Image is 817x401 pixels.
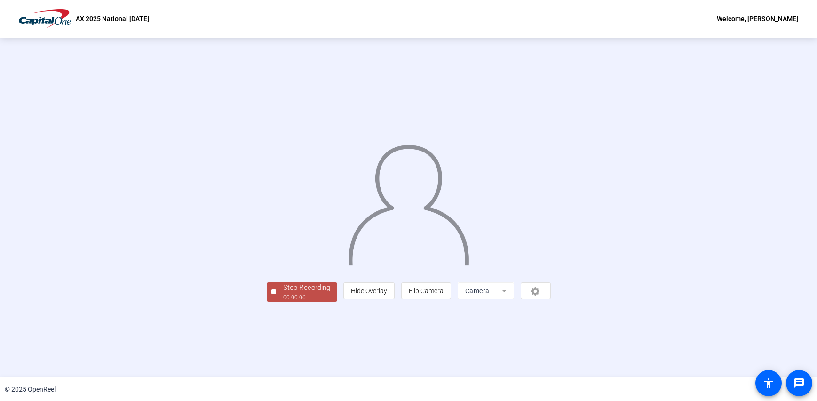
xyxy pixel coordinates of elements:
mat-icon: accessibility [763,377,774,389]
img: overlay [347,137,470,265]
div: Stop Recording [283,282,330,293]
mat-icon: message [793,377,805,389]
button: Stop Recording00:00:06 [267,282,337,302]
span: Hide Overlay [351,287,387,295]
button: Hide Overlay [343,282,395,299]
div: Welcome, [PERSON_NAME] [717,13,798,24]
div: 00:00:06 [283,293,330,302]
span: Flip Camera [409,287,444,295]
button: Flip Camera [401,282,451,299]
p: AX 2025 National [DATE] [76,13,149,24]
img: OpenReel logo [19,9,71,28]
div: © 2025 OpenReel [5,385,56,394]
